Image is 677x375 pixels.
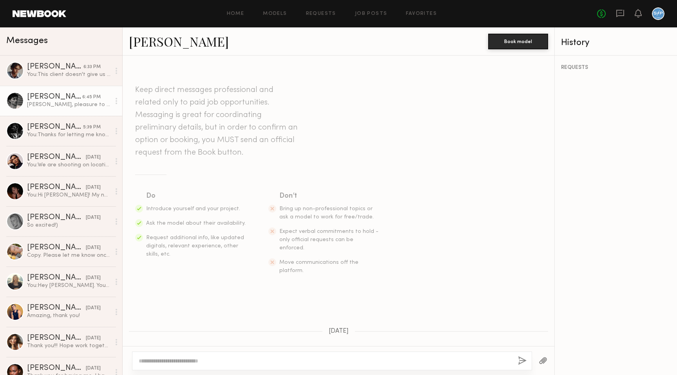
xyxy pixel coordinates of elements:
div: [DATE] [86,274,101,282]
div: [DATE] [86,305,101,312]
div: [DATE] [86,214,101,222]
div: [PERSON_NAME] [27,334,86,342]
div: Thank you!!! Hope work together again 💘 [27,342,110,350]
div: REQUESTS [561,65,671,70]
span: Messages [6,36,48,45]
span: Bring up non-professional topics or ask a model to work for free/trade. [279,206,374,220]
div: [PERSON_NAME] [27,153,86,161]
div: [PERSON_NAME] [27,244,86,252]
a: Book model [488,38,548,44]
span: Move communications off the platform. [279,260,358,273]
a: [PERSON_NAME] [129,33,229,50]
div: [PERSON_NAME] [27,364,86,372]
div: [DATE] [86,154,101,161]
div: [DATE] [86,244,101,252]
span: Introduce yourself and your project. [146,206,240,211]
div: You: We are shooting on location in a hotel room. The shoot is for a winter/seasonal fragrance fo... [27,161,110,169]
a: Home [227,11,244,16]
div: [PERSON_NAME] [27,93,82,101]
div: History [561,38,671,47]
div: [PERSON_NAME] [27,123,83,131]
div: [DATE] [86,184,101,191]
div: 6:33 PM [83,63,101,71]
div: So excited!) [27,222,110,229]
div: [PERSON_NAME] [27,274,86,282]
div: You: Hey [PERSON_NAME]. Your schedule is probably packed, so I hope you get to see these messages... [27,282,110,289]
header: Keep direct messages professional and related only to paid job opportunities. Messaging is great ... [135,84,300,159]
div: 5:39 PM [83,124,101,131]
div: [PERSON_NAME], pleasure to hear from you! Appreciate you reaching out. Definitely am interested a... [27,101,110,108]
span: Request additional info, like updated digitals, relevant experience, other skills, etc. [146,235,244,257]
span: Expect verbal commitments to hold - only official requests can be enforced. [279,229,378,251]
div: Amazing, thank you! [27,312,110,319]
div: [PERSON_NAME] [27,304,86,312]
div: [DATE] [86,365,101,372]
div: You: This client doesn't give us much to work with. I can only offer your day rate at most. [27,71,110,78]
span: [DATE] [329,328,349,335]
div: [PERSON_NAME] [27,63,83,71]
div: [PERSON_NAME] [27,214,86,222]
a: Models [263,11,287,16]
a: Requests [306,11,336,16]
div: You: Thanks for letting me know! We are set for the 24th, so that's okay. Appreciate it and good ... [27,131,110,139]
span: Ask the model about their availability. [146,221,246,226]
div: [PERSON_NAME] [27,184,86,191]
div: Copy. Please let me know once you have more details. My cell just in case [PHONE_NUMBER] [27,252,110,259]
a: Favorites [406,11,437,16]
div: Do [146,191,246,202]
a: Job Posts [355,11,387,16]
div: [DATE] [86,335,101,342]
button: Book model [488,34,548,49]
div: Don’t [279,191,380,202]
div: 6:45 PM [82,94,101,101]
div: You: Hi [PERSON_NAME]! My name's [PERSON_NAME] and I'm the production coordinator at [PERSON_NAME... [27,191,110,199]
